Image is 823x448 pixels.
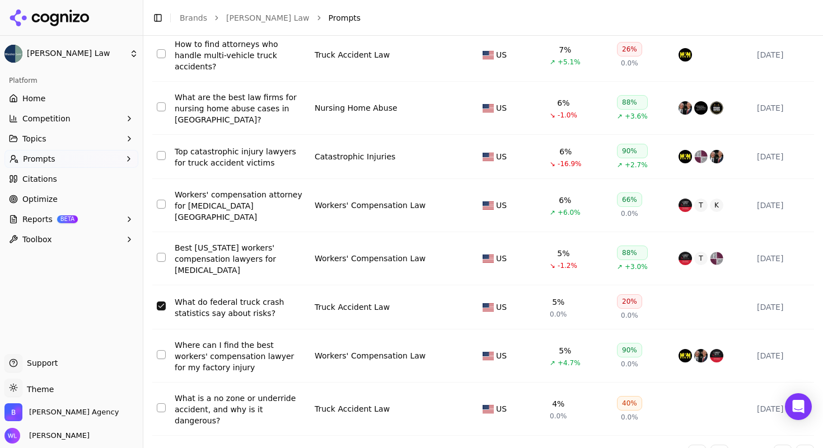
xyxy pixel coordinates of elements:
[4,170,138,188] a: Citations
[550,111,555,120] span: ↘
[180,12,792,23] nav: breadcrumb
[550,208,555,217] span: ↗
[315,403,390,414] a: Truck Accident Law
[157,350,166,359] button: Select row 79
[496,200,507,211] span: US
[496,403,507,414] span: US
[4,190,138,208] a: Optimize
[710,150,723,163] img: kline & specter
[558,208,581,217] span: +6.0%
[4,403,22,421] img: Bob Agency
[483,254,494,263] img: US flag
[4,150,138,168] button: Prompts
[625,262,648,271] span: +3.0%
[22,173,57,185] span: Citations
[550,412,567,421] span: 0.0%
[621,311,638,320] span: 0.0%
[550,159,555,168] span: ↘
[496,301,507,313] span: US
[617,294,642,309] div: 20%
[617,95,648,110] div: 88%
[22,113,71,124] span: Competition
[4,72,138,89] div: Platform
[710,349,723,362] img: larry pitt
[175,92,306,125] a: What are the best law firms for nursing home abuse cases in [GEOGRAPHIC_DATA]?
[496,253,507,264] span: US
[315,200,425,211] a: Workers' Compensation Law
[4,428,90,444] button: Open user button
[483,51,494,59] img: US flag
[559,345,571,356] div: 5%
[315,350,425,361] a: Workers' Compensation Law
[679,101,692,115] img: kline & specter
[180,13,207,22] a: Brands
[757,151,810,162] div: [DATE]
[483,201,494,210] img: US flag
[4,110,138,128] button: Competition
[175,393,306,426] a: What is a no zone or underride accident, and why is it dangerous?
[550,58,555,67] span: ↗
[175,296,306,319] a: What do federal truck crash statistics say about risks?
[621,360,638,369] span: 0.0%
[175,189,306,223] a: Workers' compensation attorney for [MEDICAL_DATA] [GEOGRAPHIC_DATA]
[315,151,395,162] a: Catastrophic Injuries
[27,49,125,59] span: [PERSON_NAME] Law
[552,296,564,308] div: 5%
[226,12,310,23] a: [PERSON_NAME] Law
[757,49,810,60] div: [DATE]
[496,49,507,60] span: US
[315,301,390,313] div: Truck Accident Law
[315,49,390,60] a: Truck Accident Law
[315,102,398,114] a: Nursing Home Abuse
[694,101,708,115] img: lenahan & dempsey
[22,234,52,245] span: Toolbox
[694,199,708,212] span: T
[157,151,166,160] button: Select row 75
[175,339,306,373] a: Where can I find the best workers' compensation lawyer for my factory injury
[496,151,507,162] span: US
[4,230,138,248] button: Toolbox
[679,349,692,362] img: morgan & morgan
[315,253,425,264] a: Workers' Compensation Law
[617,42,642,56] div: 26%
[22,194,58,205] span: Optimize
[4,428,20,444] img: Wendy Lindars
[679,150,692,163] img: morgan & morgan
[22,93,45,104] span: Home
[625,112,648,121] span: +3.6%
[679,48,692,62] img: morgan & morgan
[4,89,138,107] a: Home
[175,146,306,168] a: Top catastrophic injury lawyers for truck accident victims
[157,102,166,111] button: Select row 74
[552,398,564,409] div: 4%
[617,343,642,357] div: 90%
[679,252,692,265] img: larry pitt
[550,261,555,270] span: ↘
[621,209,638,218] span: 0.0%
[559,44,571,55] div: 7%
[175,242,306,276] a: Best [US_STATE] workers' compensation lawyers for [MEDICAL_DATA]
[621,59,638,68] span: 0.0%
[175,39,306,72] a: How to find attorneys who handle multi-vehicle truck accidents?
[621,413,638,422] span: 0.0%
[483,405,494,413] img: US flag
[557,248,569,259] div: 5%
[25,431,90,441] span: [PERSON_NAME]
[22,214,53,225] span: Reports
[4,210,138,228] button: ReportsBETA
[617,262,623,271] span: ↗
[710,101,723,115] img: edgar snyder
[157,301,166,310] button: Select row 78
[710,199,723,212] span: K
[496,102,507,114] span: US
[617,192,642,207] div: 66%
[558,359,581,367] span: +4.7%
